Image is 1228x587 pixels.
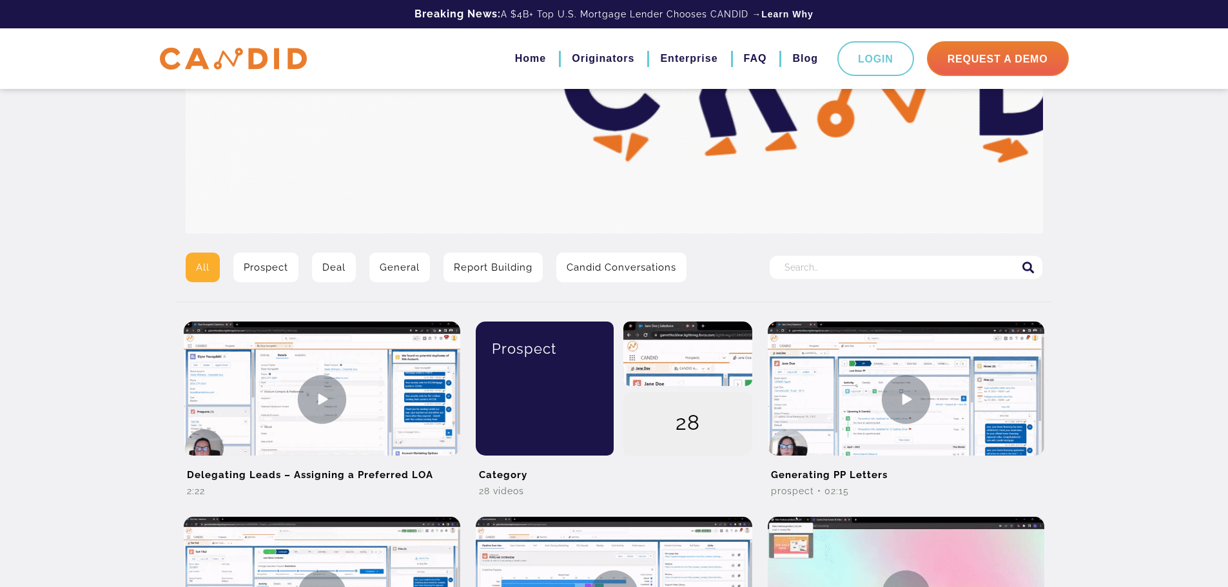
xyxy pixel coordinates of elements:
div: Prospect • 02:15 [768,485,1044,497]
h2: Generating PP Letters [768,456,1044,485]
div: 28 [623,392,752,457]
a: General [369,253,430,282]
div: 2:22 [184,485,460,497]
a: All [186,253,220,282]
a: Request A Demo [927,41,1069,76]
b: Breaking News: [414,8,501,20]
a: Deal [312,253,356,282]
a: Prospect [233,253,298,282]
img: CANDID APP [160,48,307,70]
h2: Category [476,456,752,485]
a: FAQ [744,48,767,70]
h2: Delegating Leads – Assigning a Preferred LOA [184,456,460,485]
a: Enterprise [660,48,717,70]
a: Home [515,48,546,70]
div: Prospect [485,322,605,376]
div: 28 Videos [476,485,752,497]
a: Learn Why [761,8,814,21]
img: Generating PP Letters Video [768,322,1044,477]
a: Report Building [443,253,543,282]
img: Delegating Leads – Assigning a Preferred LOA Video [184,322,460,477]
a: Login [837,41,914,76]
a: Blog [792,48,818,70]
a: Candid Conversations [556,253,687,282]
a: Originators [572,48,634,70]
